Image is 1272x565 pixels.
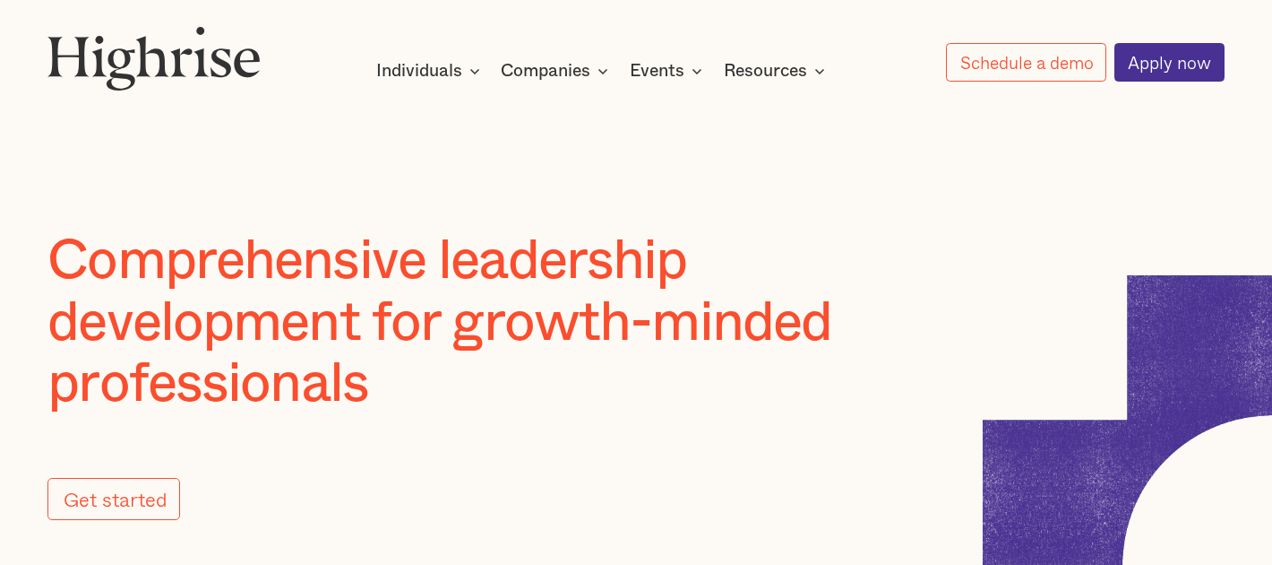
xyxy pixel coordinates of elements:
[376,60,486,82] div: Individuals
[724,60,830,82] div: Resources
[47,230,907,414] h1: Comprehensive leadership development for growth-minded professionals
[1114,43,1225,83] a: Apply now
[946,43,1106,82] a: Schedule a demo
[376,60,462,82] div: Individuals
[501,60,614,82] div: Companies
[630,60,708,82] div: Events
[501,60,590,82] div: Companies
[724,60,807,82] div: Resources
[47,478,180,520] a: Get started
[47,26,260,91] img: Highrise logo
[630,60,684,82] div: Events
